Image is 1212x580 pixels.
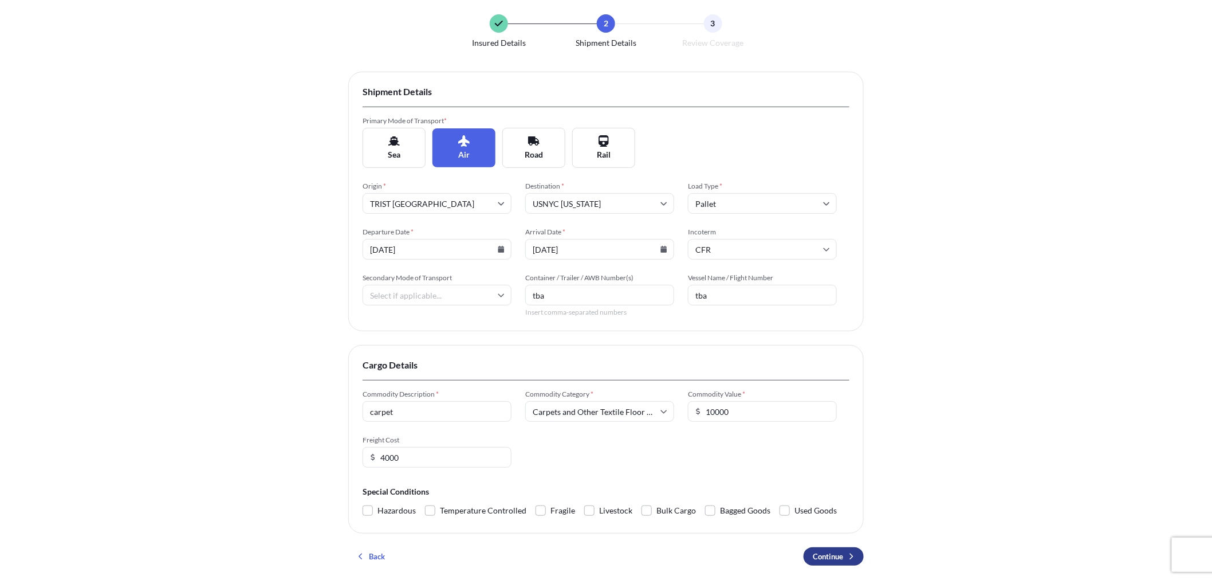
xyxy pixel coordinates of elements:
span: Fragile [550,502,575,519]
span: 2 [604,18,608,29]
span: 3 [711,18,715,29]
span: Cargo Details [363,359,849,371]
button: Air [432,128,495,167]
button: Road [502,128,565,168]
span: Insert comma-separated numbers [525,308,674,317]
p: Back [369,551,385,562]
button: Back [348,547,394,566]
span: Commodity Category [525,390,674,399]
span: Freight Cost [363,436,511,445]
span: Review Coverage [682,37,743,49]
span: Sea [388,149,400,160]
button: Rail [572,128,635,168]
span: Air [458,149,470,160]
span: Bagged Goods [720,502,770,519]
input: Origin airport [363,193,511,214]
span: Insured Details [472,37,526,49]
input: Enter amount [363,447,511,468]
span: Rail [597,149,611,160]
button: Continue [804,547,864,566]
input: Select... [688,193,837,214]
input: Select... [688,239,837,260]
span: Bulk Cargo [656,502,696,519]
input: Select a commodity type [525,401,674,422]
input: Destination airport [525,193,674,214]
span: Hazardous [377,502,416,519]
span: Origin [363,182,511,191]
span: Used Goods [794,502,837,519]
input: Select if applicable... [363,285,511,305]
span: Secondary Mode of Transport [363,273,511,283]
span: Arrival Date [525,228,674,237]
span: Incoterm [688,228,837,237]
span: Destination [525,182,674,191]
span: Vessel Name / Flight Number [688,273,837,283]
input: Enter name [688,285,837,305]
button: Sea [363,128,426,168]
span: Primary Mode of Transport [363,116,511,126]
span: Departure Date [363,228,511,237]
span: Special Conditions [363,486,849,497]
span: Shipment Details [363,86,849,97]
p: Continue [813,551,843,562]
span: Temperature Controlled [440,502,526,519]
input: Describe the commodity [363,401,511,422]
input: MM/DD/YYYY [525,239,674,260]
input: MM/DD/YYYY [363,239,511,260]
span: Commodity Description [363,390,511,399]
span: Container / Trailer / AWB Number(s) [525,273,674,283]
span: Road [525,149,543,160]
span: Livestock [599,502,632,519]
span: Shipment Details [576,37,636,49]
span: Load Type [688,182,837,191]
span: Commodity Value [688,390,837,399]
input: Number1, number2,... [525,285,674,305]
input: Enter amount [688,401,837,422]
